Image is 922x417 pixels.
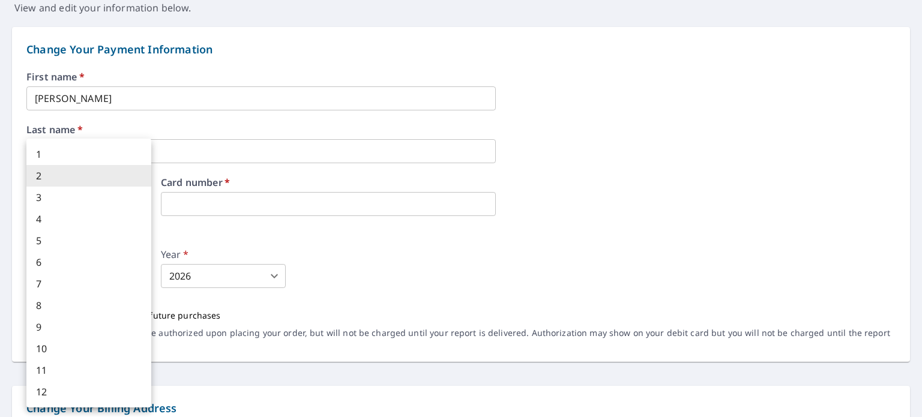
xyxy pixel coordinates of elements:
[26,273,151,295] li: 7
[26,381,151,403] li: 12
[26,143,151,165] li: 1
[26,338,151,359] li: 10
[26,208,151,230] li: 4
[26,187,151,208] li: 3
[26,165,151,187] li: 2
[26,359,151,381] li: 11
[26,316,151,338] li: 9
[26,251,151,273] li: 6
[26,230,151,251] li: 5
[26,295,151,316] li: 8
